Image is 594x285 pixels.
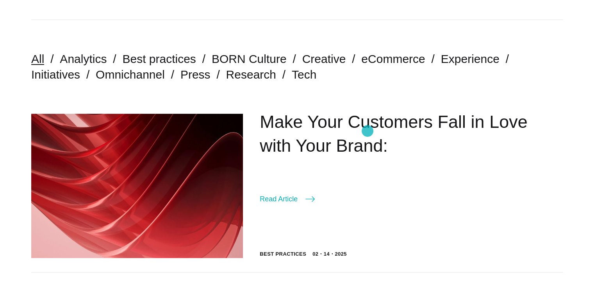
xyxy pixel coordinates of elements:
[441,52,499,65] a: Experience
[302,52,346,65] a: Creative
[312,250,347,258] time: 02・14・2025
[226,68,276,81] a: Research
[260,112,527,155] a: Make Your Customers Fall in Love with Your Brand:
[31,68,80,81] a: Initiatives
[96,68,165,81] a: Omnichannel
[212,52,287,65] a: BORN Culture
[122,52,196,65] a: Best practices
[180,68,210,81] a: Press
[260,251,306,257] a: Best practices
[361,52,425,65] a: eCommerce
[292,68,316,81] a: Tech
[260,194,315,204] a: Read Article
[60,52,107,65] a: Analytics
[31,52,44,65] a: All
